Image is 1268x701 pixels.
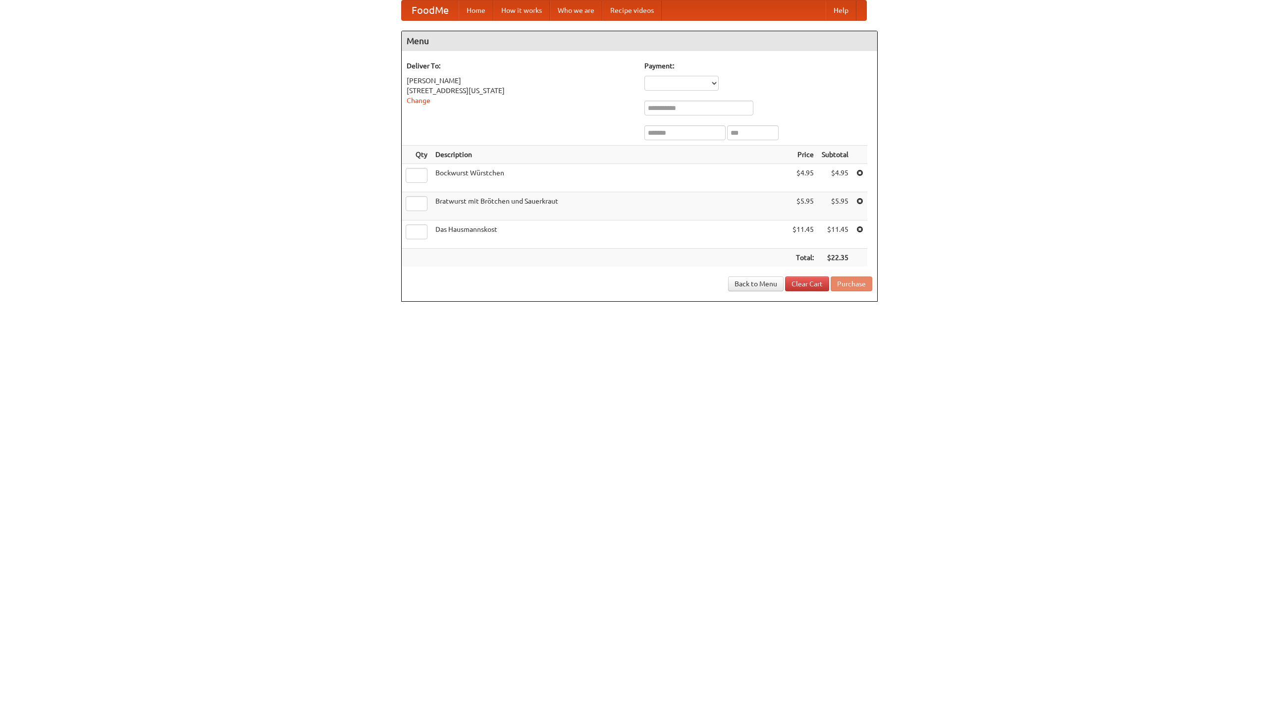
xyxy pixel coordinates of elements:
[831,276,872,291] button: Purchase
[789,192,818,220] td: $5.95
[402,0,459,20] a: FoodMe
[785,276,829,291] a: Clear Cart
[431,220,789,249] td: Das Hausmannskost
[789,146,818,164] th: Price
[407,97,430,105] a: Change
[728,276,784,291] a: Back to Menu
[550,0,602,20] a: Who we are
[818,146,852,164] th: Subtotal
[789,220,818,249] td: $11.45
[431,146,789,164] th: Description
[407,61,634,71] h5: Deliver To:
[789,164,818,192] td: $4.95
[493,0,550,20] a: How it works
[644,61,872,71] h5: Payment:
[818,164,852,192] td: $4.95
[818,249,852,267] th: $22.35
[818,192,852,220] td: $5.95
[402,31,877,51] h4: Menu
[407,86,634,96] div: [STREET_ADDRESS][US_STATE]
[431,164,789,192] td: Bockwurst Würstchen
[818,220,852,249] td: $11.45
[459,0,493,20] a: Home
[407,76,634,86] div: [PERSON_NAME]
[431,192,789,220] td: Bratwurst mit Brötchen und Sauerkraut
[826,0,856,20] a: Help
[789,249,818,267] th: Total:
[602,0,662,20] a: Recipe videos
[402,146,431,164] th: Qty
